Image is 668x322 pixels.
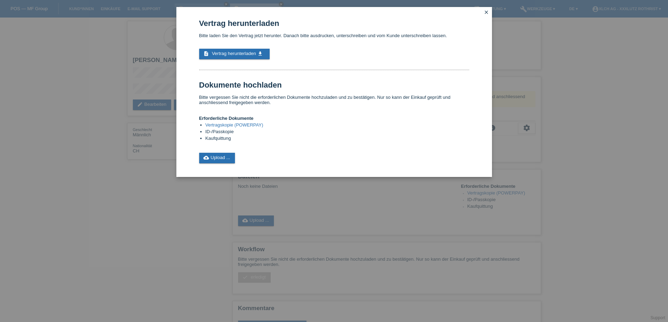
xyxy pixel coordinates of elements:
[199,81,469,89] h1: Dokumente hochladen
[257,51,263,56] i: get_app
[205,129,469,136] li: ID-/Passkopie
[199,33,469,38] p: Bitte laden Sie den Vertrag jetzt herunter. Danach bitte ausdrucken, unterschreiben und vom Kunde...
[199,49,270,59] a: description Vertrag herunterladen get_app
[212,51,256,56] span: Vertrag herunterladen
[205,136,469,142] li: Kaufquittung
[484,9,489,15] i: close
[203,155,209,160] i: cloud_upload
[199,153,235,163] a: cloud_uploadUpload ...
[203,51,209,56] i: description
[199,95,469,105] p: Bitte vergessen Sie nicht die erforderlichen Dokumente hochzuladen und zu bestätigen. Nur so kann...
[205,122,263,128] a: Vertragskopie (POWERPAY)
[482,9,491,17] a: close
[199,19,469,28] h1: Vertrag herunterladen
[199,116,469,121] h4: Erforderliche Dokumente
